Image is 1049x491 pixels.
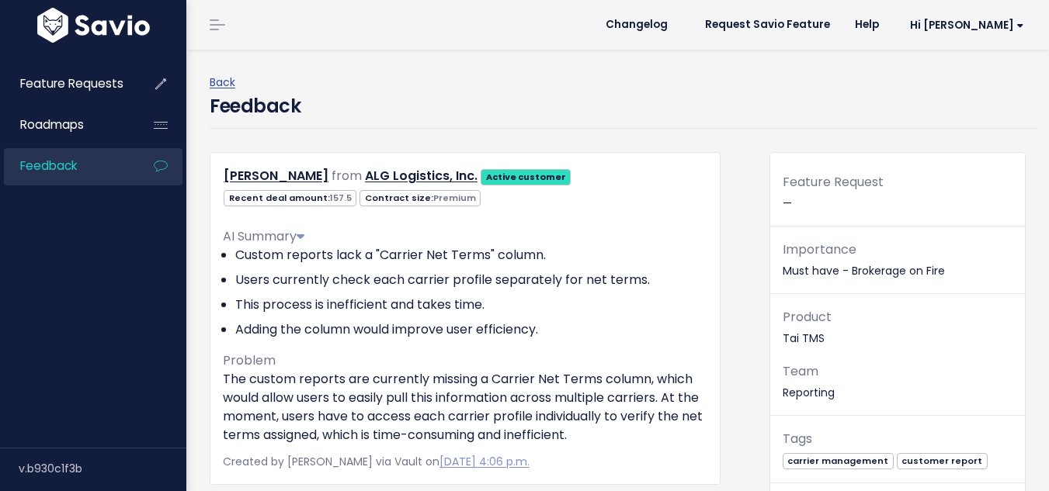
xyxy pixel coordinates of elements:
[210,92,300,120] h4: Feedback
[486,171,566,183] strong: Active customer
[19,448,186,489] div: v.b930c1f3b
[4,107,129,143] a: Roadmaps
[33,8,154,43] img: logo-white.9d6f32f41409.svg
[433,192,476,204] span: Premium
[897,452,988,468] a: customer report
[330,192,352,204] span: 157.5
[223,454,530,469] span: Created by [PERSON_NAME] via Vault on
[235,246,707,265] li: Custom reports lack a "Carrier Net Terms" column.
[210,74,235,90] a: Back
[770,171,1025,226] div: —
[891,13,1037,37] a: Hi [PERSON_NAME]
[783,306,1013,348] p: Tai TMS
[897,453,988,469] span: customer report
[606,19,668,30] span: Changelog
[783,453,894,469] span: carrier management
[783,240,856,258] span: Importance
[224,167,328,185] a: [PERSON_NAME]
[783,308,832,326] span: Product
[783,452,894,468] a: carrier management
[223,370,707,444] p: The custom reports are currently missing a Carrier Net Terms column, which would allow users to e...
[20,157,77,174] span: Feedback
[223,227,304,245] span: AI Summary
[4,148,129,184] a: Feedback
[20,116,84,133] span: Roadmaps
[783,362,818,380] span: Team
[783,430,812,448] span: Tags
[223,351,276,369] span: Problem
[693,13,842,36] a: Request Savio Feature
[224,190,356,206] span: Recent deal amount:
[439,454,530,469] a: [DATE] 4:06 p.m.
[365,167,478,185] a: ALG Logistics, Inc.
[783,361,1013,403] p: Reporting
[910,19,1024,31] span: Hi [PERSON_NAME]
[332,167,362,185] span: from
[4,66,129,102] a: Feature Requests
[360,190,481,206] span: Contract size:
[235,296,707,314] li: This process is inefficient and takes time.
[783,239,1013,281] p: Must have - Brokerage on Fire
[842,13,891,36] a: Help
[783,173,884,191] span: Feature Request
[20,75,123,92] span: Feature Requests
[235,271,707,289] li: Users currently check each carrier profile separately for net terms.
[235,320,707,339] li: Adding the column would improve user efficiency.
